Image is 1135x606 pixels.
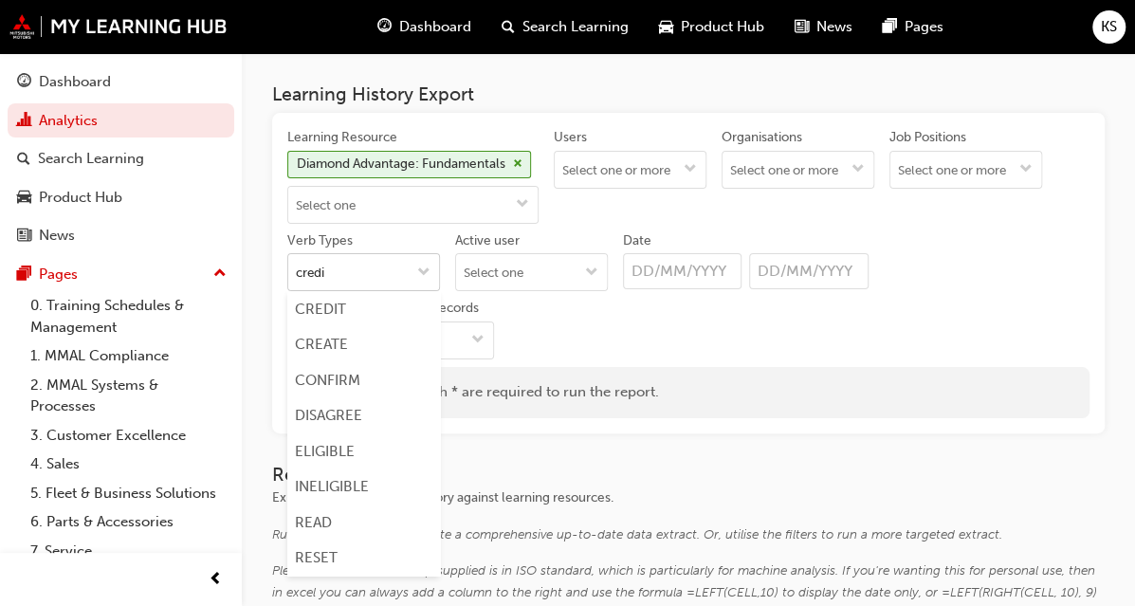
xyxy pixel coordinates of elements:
div: Dashboard [39,71,111,93]
span: down-icon [851,162,865,178]
a: car-iconProduct Hub [644,8,779,46]
input: Verb Typestoggle menu [288,254,439,290]
li: CREATE [287,327,440,363]
a: search-iconSearch Learning [486,8,644,46]
span: car-icon [659,15,673,39]
span: Dashboard [399,16,471,38]
span: Product Hub [681,16,764,38]
a: 7. Service [23,537,234,566]
input: Learning ResourceDiamond Advantage: Fundamentalscross-icontoggle menu [288,187,538,223]
div: Active user [455,231,520,250]
span: down-icon [1019,162,1033,178]
button: toggle menu [675,152,705,188]
div: Search Learning [38,148,144,170]
div: Pages [39,264,78,285]
a: 1. MMAL Compliance [23,341,234,371]
div: Learning Resource [287,128,397,147]
li: RESET [287,541,440,577]
button: toggle menu [507,187,538,223]
div: Verb Types [287,231,353,250]
span: search-icon [502,15,515,39]
span: down-icon [516,197,529,213]
button: Pages [8,257,234,292]
a: 5. Fleet & Business Solutions [23,479,234,508]
li: CREDIT [287,291,440,327]
span: KS [1101,16,1117,38]
input: Job Positionstoggle menu [890,152,1041,188]
a: 3. Customer Excellence [23,421,234,450]
span: Export of users learning history against learning resources. [272,489,613,505]
div: Organisations [722,128,802,147]
div: Run without filters to generate a comprehensive up-to-date data extract. Or, utilise the filters ... [272,524,1105,546]
div: Users [554,128,587,147]
span: news-icon [17,228,31,245]
li: CONFIRM [287,362,440,398]
span: news-icon [795,15,809,39]
h3: Learning History Export [272,83,1105,105]
span: chart-icon [17,113,31,130]
a: Dashboard [8,64,234,100]
h3: Report Runs [272,464,1105,486]
span: search-icon [17,151,30,168]
span: up-icon [213,262,227,286]
button: DashboardAnalyticsSearch LearningProduct HubNews [8,61,234,257]
a: news-iconNews [779,8,868,46]
span: pages-icon [883,15,897,39]
input: Date [623,253,741,289]
span: Fields marked with * are required to run the report. [323,381,659,405]
span: guage-icon [377,15,392,39]
input: Userstoggle menu [555,152,705,188]
a: Search Learning [8,141,234,176]
input: Active usertoggle menu [456,254,607,290]
div: Job Positions [889,128,966,147]
span: down-icon [585,266,598,282]
span: pages-icon [17,266,31,284]
span: car-icon [17,190,31,207]
li: INELIGIBLE [287,469,440,505]
span: prev-icon [209,568,223,592]
li: ELIGIBLE [287,433,440,469]
a: 0. Training Schedules & Management [23,291,234,341]
li: READ [287,505,440,541]
span: down-icon [684,162,697,178]
span: Pages [905,16,943,38]
button: KS [1092,10,1126,44]
button: toggle menu [463,322,493,358]
li: DISAGREE [287,398,440,434]
a: Analytics [8,103,234,138]
button: toggle menu [409,254,439,290]
span: guage-icon [17,74,31,91]
span: Search Learning [522,16,629,38]
a: 2. MMAL Systems & Processes [23,371,234,421]
a: 6. Parts & Accessories [23,507,234,537]
div: News [39,225,75,247]
a: Product Hub [8,180,234,215]
input: Organisationstoggle menu [723,152,873,188]
span: cross-icon [513,158,522,170]
button: toggle menu [577,254,607,290]
img: mmal [9,14,228,39]
span: News [816,16,852,38]
a: News [8,218,234,253]
div: Product Hub [39,187,122,209]
div: Date [623,231,651,250]
button: toggle menu [1011,152,1041,188]
input: Date [749,253,868,289]
span: down-icon [417,266,430,282]
div: Diamond Advantage: Fundamentals [297,154,505,175]
a: pages-iconPages [868,8,959,46]
a: guage-iconDashboard [362,8,486,46]
span: down-icon [471,333,485,349]
button: toggle menu [843,152,873,188]
a: 4. Sales [23,450,234,479]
